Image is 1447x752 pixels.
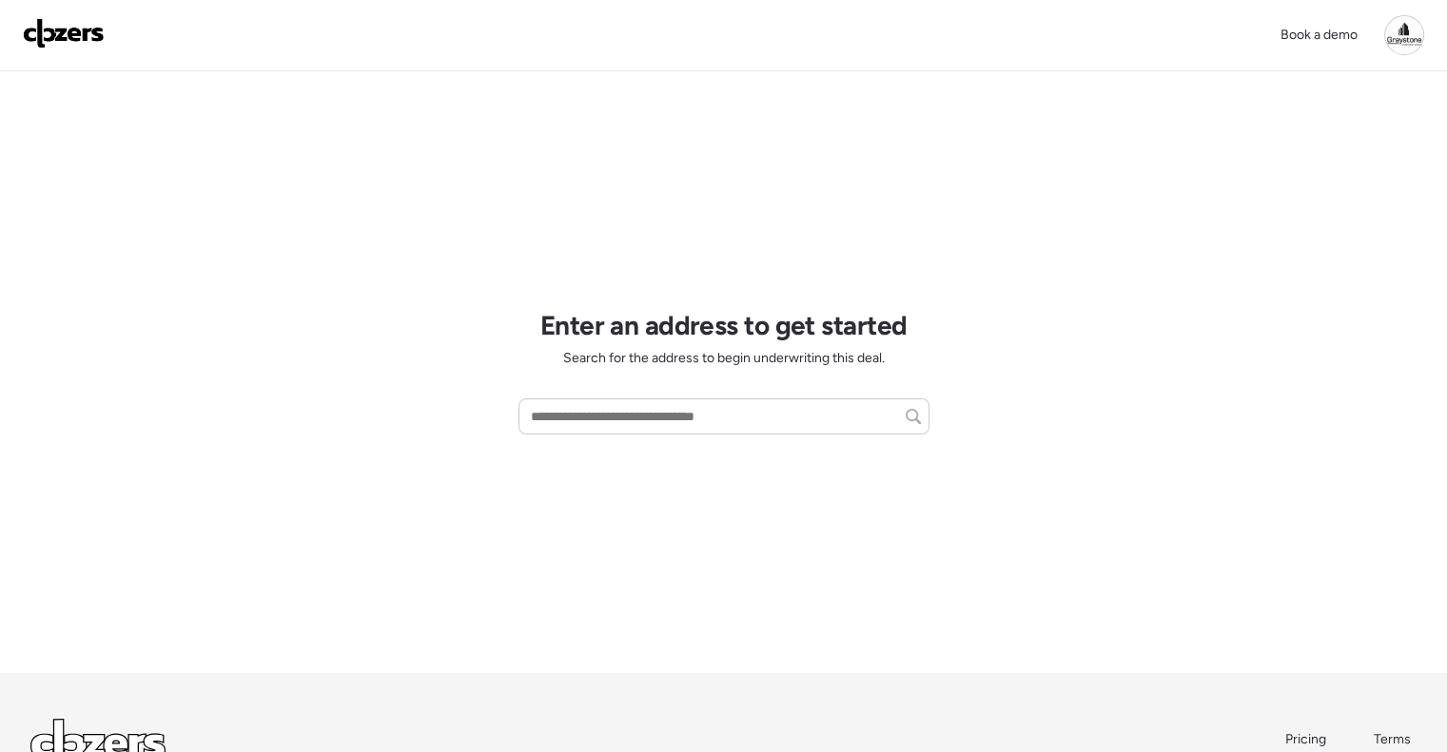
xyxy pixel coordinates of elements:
[1374,730,1417,749] a: Terms
[1281,27,1358,43] span: Book a demo
[540,309,908,341] h1: Enter an address to get started
[1285,731,1326,747] span: Pricing
[23,18,105,48] img: Logo
[562,349,884,368] span: Search for the address to begin underwriting this deal.
[1374,731,1411,747] span: Terms
[1285,730,1328,749] a: Pricing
